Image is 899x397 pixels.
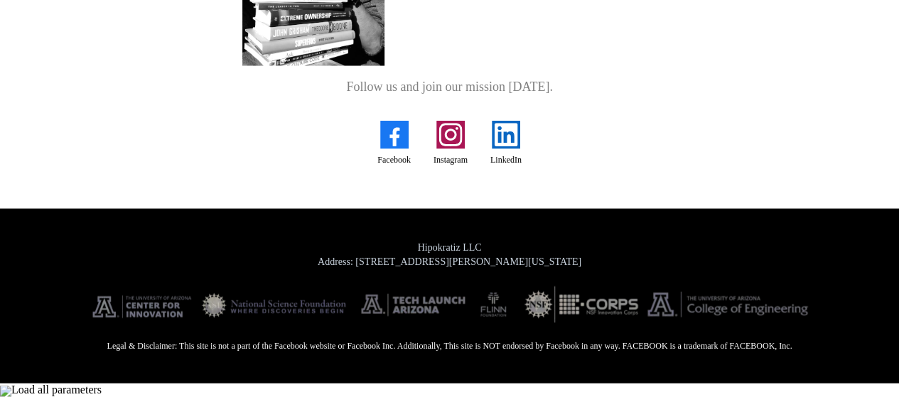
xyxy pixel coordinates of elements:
[434,155,468,165] p: Instagram
[380,121,409,149] img: social media icon
[479,109,533,177] a: LinkedIn
[418,242,482,253] span: Hipokratiz LLC
[492,121,520,149] img: social media icon
[377,155,411,165] p: Facebook
[366,109,422,177] a: Facebook
[48,341,851,352] h2: Legal & Disclaimer: This site is not a part of the Facebook website or Facebook Inc. Additionally...
[422,109,479,177] a: Instagram
[490,155,522,165] p: LinkedIn
[11,384,102,396] span: Load all parameters
[235,79,664,95] h2: Follow us and join our mission [DATE].
[436,121,465,149] img: social media icon
[318,256,581,267] span: Address: [STREET_ADDRESS][PERSON_NAME][US_STATE]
